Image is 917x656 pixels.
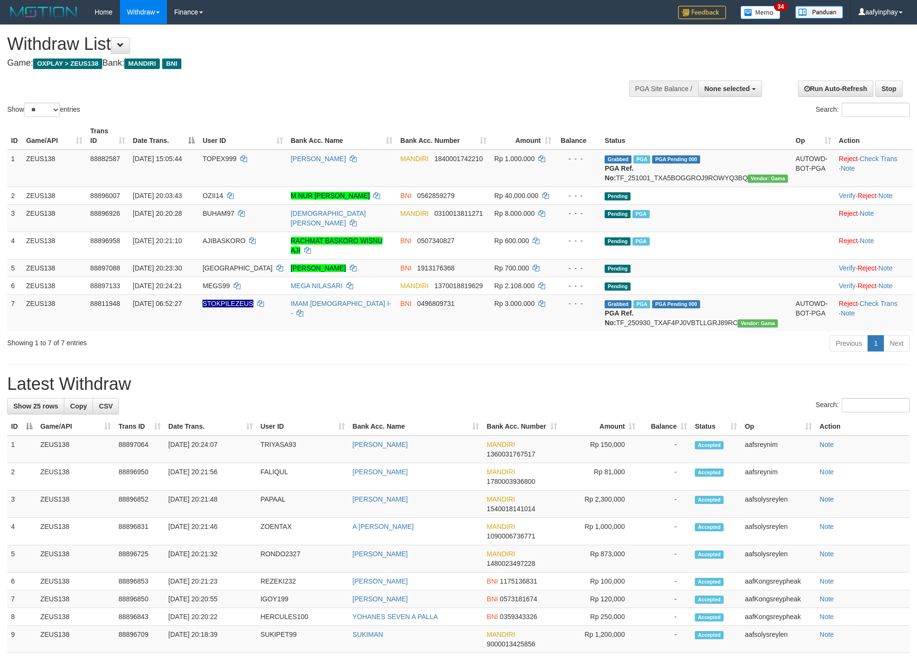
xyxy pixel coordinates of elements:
span: PGA Pending [652,300,700,308]
span: 88811948 [90,300,120,307]
td: 88896725 [115,545,165,573]
td: HERCULES100 [257,608,349,626]
span: Copy 1175136831 to clipboard [500,577,537,585]
td: 7 [7,294,22,331]
td: ZEUS138 [36,608,115,626]
th: Action [835,122,913,150]
td: AUTOWD-BOT-PGA [792,294,835,331]
h4: Game: Bank: [7,59,602,68]
td: 3 [7,204,22,232]
div: - - - [559,299,597,308]
td: Rp 250,000 [561,608,639,626]
span: Accepted [695,631,724,639]
td: aafsolysreylen [741,491,816,518]
span: Copy 1360031767517 to clipboard [487,450,535,458]
td: Rp 873,000 [561,545,639,573]
td: ZEUS138 [22,277,86,294]
span: AJIBASKORO [202,237,245,245]
span: Copy 1840001742210 to clipboard [434,155,483,163]
th: User ID: activate to sort column ascending [257,418,349,435]
td: ZEUS138 [36,491,115,518]
span: Vendor URL: https://trx31.1velocity.biz [748,175,788,183]
td: · · [835,277,913,294]
b: PGA Ref. No: [605,309,633,327]
td: - [639,626,691,653]
img: panduan.png [795,6,843,19]
td: · · [835,187,913,204]
span: OZII14 [202,192,223,199]
a: Note [879,264,893,272]
span: 88882587 [90,155,120,163]
span: Copy 1480023497228 to clipboard [487,560,535,567]
input: Search: [842,398,910,412]
a: [PERSON_NAME] [353,441,408,448]
a: [PERSON_NAME] [353,495,408,503]
span: Copy 1913176368 to clipboard [417,264,454,272]
span: Marked by aafsreyleap [633,300,650,308]
span: Accepted [695,578,724,586]
td: 88896709 [115,626,165,653]
a: Check Trans [860,155,898,163]
td: 88896950 [115,463,165,491]
span: Copy 0496809731 to clipboard [417,300,454,307]
span: Accepted [695,551,724,559]
span: MANDIRI [400,210,429,217]
a: Check Trans [860,300,898,307]
a: Note [820,550,834,558]
td: ZEUS138 [36,518,115,545]
a: MEGA NILASARI [291,282,343,290]
span: TOPEX999 [202,155,237,163]
img: Button%20Memo.svg [740,6,781,19]
span: 88896958 [90,237,120,245]
span: PGA Pending [652,155,700,164]
td: ZEUS138 [22,294,86,331]
td: - [639,463,691,491]
span: BNI [400,300,411,307]
a: Note [879,192,893,199]
button: None selected [698,81,762,97]
td: 88896850 [115,590,165,608]
th: Date Trans.: activate to sort column ascending [165,418,257,435]
td: [DATE] 20:24:07 [165,435,257,463]
a: Show 25 rows [7,398,64,414]
td: ZEUS138 [22,204,86,232]
td: · [835,204,913,232]
td: [DATE] 20:21:23 [165,573,257,590]
span: Rp 700.000 [494,264,529,272]
a: Note [820,613,834,621]
a: Note [820,495,834,503]
span: Copy 0507340827 to clipboard [417,237,454,245]
span: Accepted [695,523,724,531]
a: Note [820,468,834,476]
span: MANDIRI [487,631,515,638]
th: Bank Acc. Number: activate to sort column ascending [483,418,561,435]
td: 88897064 [115,435,165,463]
td: 2 [7,187,22,204]
a: Stop [875,81,903,97]
a: [PERSON_NAME] [353,577,408,585]
td: [DATE] 20:21:56 [165,463,257,491]
a: [PERSON_NAME] [291,155,346,163]
td: IGOY199 [257,590,349,608]
span: [DATE] 06:52:27 [133,300,182,307]
a: [PERSON_NAME] [353,550,408,558]
a: Note [841,309,855,317]
td: · · [835,294,913,331]
td: 3 [7,491,36,518]
span: Grabbed [605,155,631,164]
a: Note [820,631,834,638]
span: [DATE] 20:20:28 [133,210,182,217]
a: Note [860,210,874,217]
td: - [639,608,691,626]
td: 4 [7,518,36,545]
td: aafKongsreypheak [741,608,816,626]
td: ZEUS138 [22,150,86,187]
span: MANDIRI [487,550,515,558]
span: Copy 0562859279 to clipboard [417,192,454,199]
td: TRIYASA93 [257,435,349,463]
span: Vendor URL: https://trx31.1velocity.biz [738,319,778,328]
td: FALIQUL [257,463,349,491]
td: · [835,232,913,259]
a: SUKIMAN [353,631,383,638]
td: ZEUS138 [22,187,86,204]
